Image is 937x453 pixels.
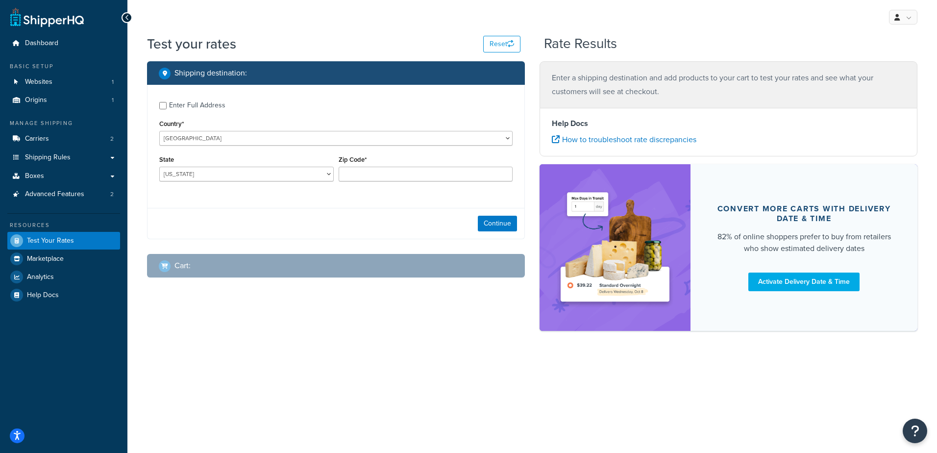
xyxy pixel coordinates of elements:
li: Advanced Features [7,185,120,203]
span: Shipping Rules [25,153,71,162]
li: Origins [7,91,120,109]
input: Enter Full Address [159,102,167,109]
button: Reset [483,36,520,52]
span: Test Your Rates [27,237,74,245]
div: 82% of online shoppers prefer to buy from retailers who show estimated delivery dates [714,231,894,254]
a: Help Docs [7,286,120,304]
a: Advanced Features2 [7,185,120,203]
a: How to troubleshoot rate discrepancies [552,134,696,145]
span: Boxes [25,172,44,180]
li: Carriers [7,130,120,148]
h2: Shipping destination : [174,69,247,77]
h4: Help Docs [552,118,905,129]
a: Websites1 [7,73,120,91]
label: Country* [159,120,184,127]
p: Enter a shipping destination and add products to your cart to test your rates and see what your c... [552,71,905,99]
a: Test Your Rates [7,232,120,250]
label: Zip Code* [339,156,367,163]
div: Manage Shipping [7,119,120,127]
a: Origins1 [7,91,120,109]
span: Analytics [27,273,54,281]
label: State [159,156,174,163]
li: Websites [7,73,120,91]
span: Origins [25,96,47,104]
span: 1 [112,96,114,104]
span: 2 [110,190,114,199]
div: Basic Setup [7,62,120,71]
span: 2 [110,135,114,143]
button: Open Resource Center [903,419,927,443]
span: Help Docs [27,291,59,300]
span: Dashboard [25,39,58,48]
a: Shipping Rules [7,149,120,167]
span: 1 [112,78,114,86]
h2: Rate Results [544,36,617,51]
div: Convert more carts with delivery date & time [714,204,894,224]
span: Advanced Features [25,190,84,199]
a: Marketplace [7,250,120,268]
span: Websites [25,78,52,86]
button: Continue [478,216,517,231]
img: feature-image-ddt-36eae7f7280da8017bfb280eaccd9c446f90b1fe08728e4019434db127062ab4.png [554,179,676,316]
span: Carriers [25,135,49,143]
div: Enter Full Address [169,99,225,112]
h2: Cart : [174,261,191,270]
a: Analytics [7,268,120,286]
a: Carriers2 [7,130,120,148]
h1: Test your rates [147,34,236,53]
span: Marketplace [27,255,64,263]
a: Dashboard [7,34,120,52]
div: Resources [7,221,120,229]
a: Activate Delivery Date & Time [748,273,860,291]
a: Boxes [7,167,120,185]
